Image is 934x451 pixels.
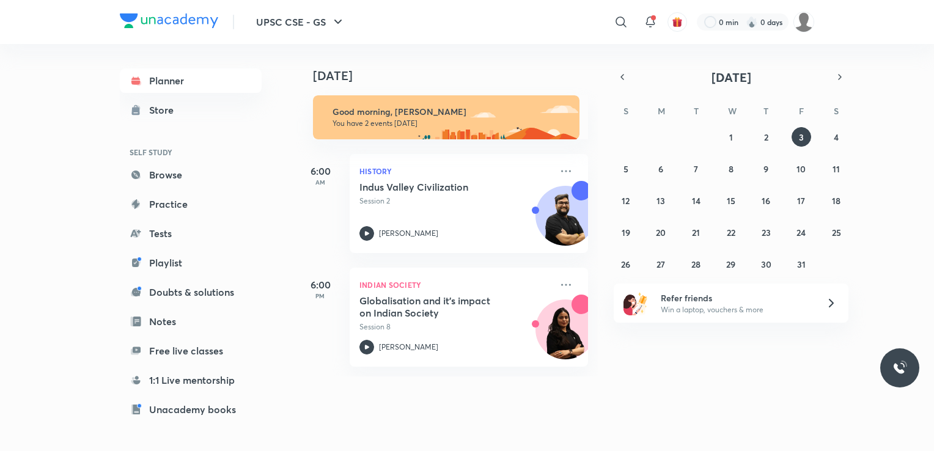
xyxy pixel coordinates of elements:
img: ttu [892,361,907,375]
p: AM [296,178,345,186]
abbr: Tuesday [694,105,699,117]
abbr: Monday [658,105,665,117]
button: October 1, 2025 [721,127,741,147]
button: October 14, 2025 [686,191,706,210]
button: October 12, 2025 [616,191,636,210]
abbr: October 12, 2025 [622,195,630,207]
button: [DATE] [631,68,831,86]
p: PM [296,292,345,299]
abbr: October 29, 2025 [726,258,735,270]
button: October 21, 2025 [686,222,706,242]
button: October 28, 2025 [686,254,706,274]
button: October 13, 2025 [651,191,671,210]
button: UPSC CSE - GS [249,10,353,34]
button: October 22, 2025 [721,222,741,242]
abbr: October 24, 2025 [796,227,806,238]
img: morning [313,95,579,139]
p: History [359,164,551,178]
abbr: Thursday [763,105,768,117]
h6: Good morning, [PERSON_NAME] [333,106,568,117]
button: October 8, 2025 [721,159,741,178]
img: streak [746,16,758,28]
a: Company Logo [120,13,218,31]
abbr: October 11, 2025 [833,163,840,175]
button: October 26, 2025 [616,254,636,274]
p: [PERSON_NAME] [379,228,438,239]
h6: SELF STUDY [120,142,262,163]
a: Notes [120,309,262,334]
abbr: October 7, 2025 [694,163,698,175]
p: Indian Society [359,277,551,292]
button: October 27, 2025 [651,254,671,274]
abbr: October 21, 2025 [692,227,700,238]
abbr: October 4, 2025 [834,131,839,143]
p: [PERSON_NAME] [379,342,438,353]
button: October 29, 2025 [721,254,741,274]
button: October 16, 2025 [756,191,776,210]
img: Company Logo [120,13,218,28]
h4: [DATE] [313,68,600,83]
button: October 17, 2025 [792,191,811,210]
abbr: October 6, 2025 [658,163,663,175]
img: Avatar [536,193,595,251]
button: October 9, 2025 [756,159,776,178]
button: avatar [667,12,687,32]
p: Win a laptop, vouchers & more [661,304,811,315]
h5: 6:00 [296,277,345,292]
button: October 20, 2025 [651,222,671,242]
div: Store [149,103,181,117]
a: Tests [120,221,262,246]
abbr: October 9, 2025 [763,163,768,175]
button: October 25, 2025 [826,222,846,242]
button: October 4, 2025 [826,127,846,147]
p: Session 8 [359,321,551,332]
p: You have 2 events [DATE] [333,119,568,128]
h5: Globalisation and it's impact on Indian Society [359,295,512,319]
button: October 18, 2025 [826,191,846,210]
button: October 24, 2025 [792,222,811,242]
button: October 11, 2025 [826,159,846,178]
abbr: October 22, 2025 [727,227,735,238]
button: October 2, 2025 [756,127,776,147]
abbr: October 25, 2025 [832,227,841,238]
img: Sweta Gupta [793,12,814,32]
abbr: October 15, 2025 [727,195,735,207]
abbr: October 13, 2025 [656,195,665,207]
img: referral [623,291,648,315]
abbr: October 19, 2025 [622,227,630,238]
abbr: October 18, 2025 [832,195,840,207]
abbr: October 27, 2025 [656,258,665,270]
h5: Indus Valley Civilization [359,181,512,193]
h5: 6:00 [296,164,345,178]
button: October 7, 2025 [686,159,706,178]
p: Session 2 [359,196,551,207]
h6: Refer friends [661,291,811,304]
abbr: October 20, 2025 [656,227,666,238]
abbr: October 3, 2025 [799,131,804,143]
button: October 10, 2025 [792,159,811,178]
abbr: October 28, 2025 [691,258,700,270]
abbr: October 1, 2025 [729,131,733,143]
a: Practice [120,192,262,216]
button: October 5, 2025 [616,159,636,178]
abbr: Sunday [623,105,628,117]
abbr: October 2, 2025 [764,131,768,143]
abbr: October 31, 2025 [797,258,806,270]
button: October 15, 2025 [721,191,741,210]
button: October 23, 2025 [756,222,776,242]
a: 1:1 Live mentorship [120,368,262,392]
a: Browse [120,163,262,187]
abbr: October 8, 2025 [729,163,734,175]
abbr: October 26, 2025 [621,258,630,270]
abbr: October 23, 2025 [762,227,771,238]
a: Playlist [120,251,262,275]
abbr: October 14, 2025 [692,195,700,207]
a: Free live classes [120,339,262,363]
a: Unacademy books [120,397,262,422]
button: October 30, 2025 [756,254,776,274]
button: October 6, 2025 [651,159,671,178]
abbr: Friday [799,105,804,117]
abbr: Wednesday [728,105,737,117]
abbr: October 10, 2025 [796,163,806,175]
abbr: October 30, 2025 [761,258,771,270]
